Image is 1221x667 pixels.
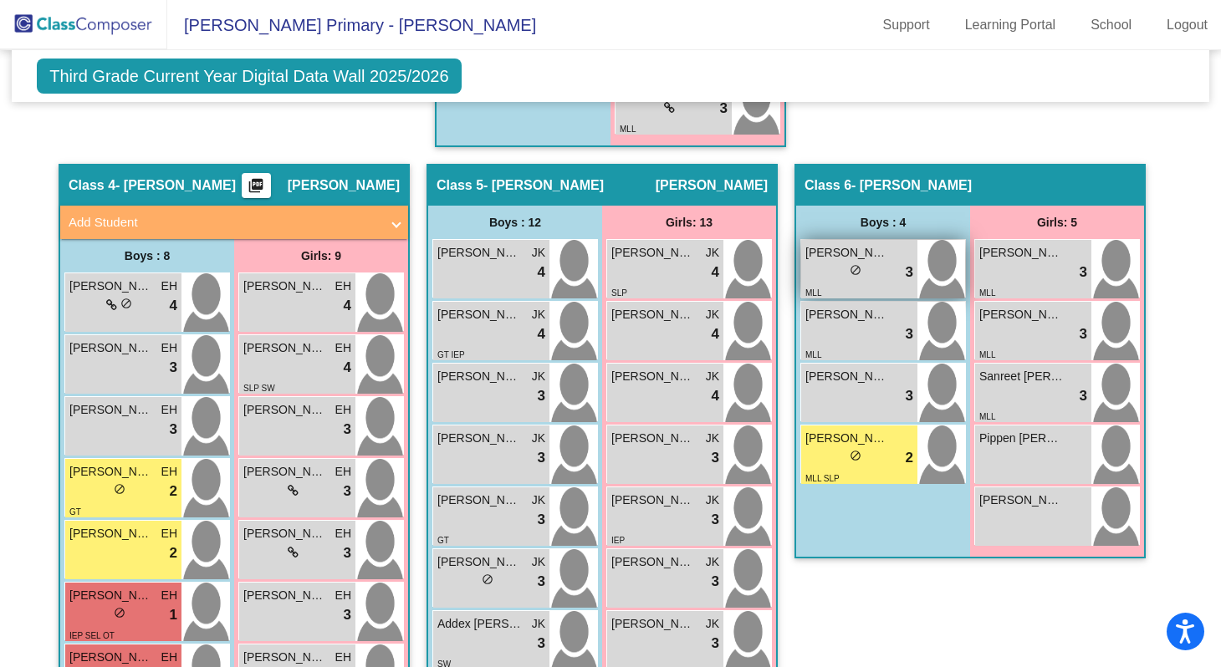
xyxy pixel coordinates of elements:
span: [PERSON_NAME] [243,401,327,419]
span: IEP SEL OT [69,631,115,640]
span: IEP [611,536,625,545]
span: [PERSON_NAME] [437,244,521,262]
span: 4 [344,357,351,379]
span: EH [335,277,351,295]
span: 3 [538,385,545,407]
span: JK [532,244,545,262]
span: JK [532,553,545,571]
mat-expansion-panel-header: Add Student [60,206,408,239]
a: Logout [1153,12,1221,38]
span: [PERSON_NAME] [979,306,1063,323]
div: Boys : 8 [60,239,234,272]
span: - [PERSON_NAME] [483,177,604,194]
span: [PERSON_NAME] [437,491,521,509]
span: MLL [979,288,995,298]
div: Girls: 9 [234,239,408,272]
span: GT [69,507,81,517]
span: 4 [538,323,545,345]
span: JK [532,368,545,385]
span: 4 [712,323,719,345]
span: [PERSON_NAME] [437,368,521,385]
span: MLL [979,412,995,421]
span: [PERSON_NAME] [243,277,327,295]
span: JK [532,615,545,633]
span: do_not_disturb_alt [482,573,493,585]
span: [PERSON_NAME] [69,339,153,357]
span: [PERSON_NAME] [69,463,153,481]
span: 1 [170,604,177,626]
span: [PERSON_NAME] Primary - [PERSON_NAME] [167,12,536,38]
span: [PERSON_NAME] [437,553,521,571]
span: 2 [170,542,177,564]
span: Third Grade Current Year Digital Data Wall 2025/2026 [37,59,461,94]
span: [PERSON_NAME] [243,463,327,481]
span: [PERSON_NAME] [69,277,153,295]
span: SLP [611,288,627,298]
span: 3 [712,571,719,593]
span: [PERSON_NAME] [69,525,153,542]
span: 3 [1080,385,1087,407]
span: MLL [979,350,995,359]
span: Class 6 [805,177,851,194]
span: JK [706,553,719,571]
span: [PERSON_NAME] [243,649,327,666]
div: Girls: 13 [602,206,776,239]
span: EH [161,463,177,481]
span: 3 [712,509,719,531]
span: 3 [906,262,913,283]
span: [PERSON_NAME] [611,615,695,633]
span: Addex [PERSON_NAME] [437,615,521,633]
span: EH [161,649,177,666]
span: [PERSON_NAME] [437,306,521,323]
span: do_not_disturb_alt [114,607,125,619]
span: [PERSON_NAME] [805,244,889,262]
span: do_not_disturb_alt [114,483,125,495]
span: 3 [538,633,545,654]
span: - [PERSON_NAME] [115,177,236,194]
span: EH [335,649,351,666]
span: MLL [805,350,821,359]
span: JK [706,615,719,633]
span: GT [437,536,449,545]
span: JK [706,368,719,385]
span: 3 [538,447,545,469]
span: 3 [344,604,351,626]
span: [PERSON_NAME] [611,368,695,385]
span: 3 [720,98,728,120]
span: [PERSON_NAME] [979,491,1063,509]
span: MLL [620,125,636,134]
span: do_not_disturb_alt [120,298,132,309]
span: [PERSON_NAME] [611,430,695,447]
span: Sanreet [PERSON_NAME] [979,368,1063,385]
span: [PERSON_NAME] [611,553,695,571]
span: JK [706,430,719,447]
span: EH [161,525,177,542]
span: EH [335,463,351,481]
span: GT IEP [437,350,465,359]
mat-icon: picture_as_pdf [246,177,266,201]
span: JK [532,491,545,509]
span: 4 [712,385,719,407]
span: 3 [538,509,545,531]
span: [PERSON_NAME] [656,177,768,194]
span: [PERSON_NAME] [243,587,327,604]
span: EH [161,401,177,419]
span: [PERSON_NAME] [69,649,153,666]
div: Boys : 12 [428,206,602,239]
span: JK [706,306,719,323]
span: [PERSON_NAME] [437,430,521,447]
span: MLL [805,288,821,298]
span: 2 [170,481,177,502]
span: EH [335,339,351,357]
span: JK [532,430,545,447]
span: JK [706,491,719,509]
span: 3 [344,542,351,564]
span: JK [532,306,545,323]
span: [PERSON_NAME] [611,491,695,509]
span: 3 [906,323,913,345]
span: - [PERSON_NAME] [851,177,972,194]
button: Print Students Details [242,173,271,198]
span: [PERSON_NAME] [243,339,327,357]
span: 4 [712,262,719,283]
span: EH [335,525,351,542]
